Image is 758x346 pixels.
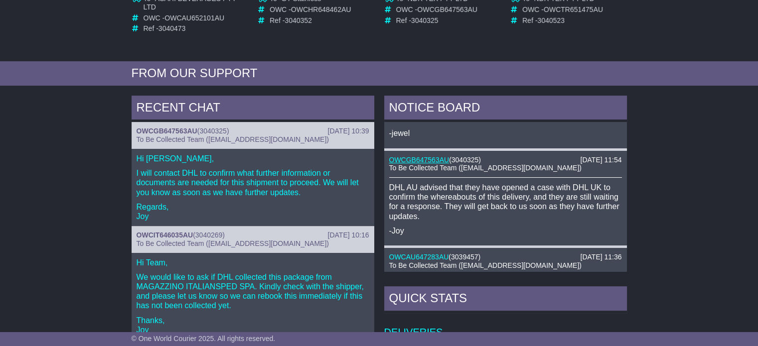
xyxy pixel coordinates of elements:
[327,127,369,135] div: [DATE] 10:39
[417,5,477,13] span: OWCGB647563AU
[389,253,449,261] a: OWCAU647283AU
[137,154,369,163] p: Hi [PERSON_NAME],
[522,16,626,25] td: Ref -
[291,5,351,13] span: OWCHR648462AU
[158,24,186,32] span: 3040473
[522,5,626,16] td: OWC -
[389,164,582,172] span: To Be Collected Team ([EMAIL_ADDRESS][DOMAIN_NAME])
[270,16,374,25] td: Ref -
[396,5,500,16] td: OWC -
[137,239,329,247] span: To Be Collected Team ([EMAIL_ADDRESS][DOMAIN_NAME])
[389,183,622,221] p: DHL AU advised that they have opened a case with DHL UK to confirm the whereabouts of this delive...
[137,127,369,135] div: ( )
[384,286,627,313] div: Quick Stats
[384,96,627,122] div: NOTICE BOARD
[389,261,582,269] span: To Be Collected Team ([EMAIL_ADDRESS][DOMAIN_NAME])
[195,231,223,239] span: 3040269
[285,16,312,24] span: 3040352
[389,156,622,164] div: ( )
[396,16,500,25] td: Ref -
[544,5,603,13] span: OWCTR651475AU
[389,226,622,235] p: -Joy
[452,156,479,164] span: 3040325
[327,231,369,239] div: [DATE] 10:16
[144,24,248,33] td: Ref -
[451,253,478,261] span: 3039457
[537,16,565,24] span: 3040523
[137,168,369,197] p: I will contact DHL to confirm what further information or documents are needed for this shipment ...
[137,272,369,311] p: We would like to ask if DHL collected this package from MAGAZZINO ITALIANSPED SPA. Kindly check w...
[132,66,627,81] div: FROM OUR SUPPORT
[164,14,224,22] span: OWCAU652101AU
[389,253,622,261] div: ( )
[137,231,193,239] a: OWCIT646035AU
[137,231,369,239] div: ( )
[137,258,369,267] p: Hi Team,
[132,335,276,343] span: © One World Courier 2025. All rights reserved.
[137,127,197,135] a: OWCGB647563AU
[411,16,439,24] span: 3040325
[137,316,369,335] p: Thanks, Joy
[389,128,622,138] p: -jewel
[137,202,369,221] p: Regards, Joy
[389,156,450,164] a: OWCGB647563AU
[580,253,621,261] div: [DATE] 11:36
[137,135,329,143] span: To Be Collected Team ([EMAIL_ADDRESS][DOMAIN_NAME])
[384,313,627,339] td: Deliveries
[199,127,227,135] span: 3040325
[144,14,248,25] td: OWC -
[270,5,374,16] td: OWC -
[580,156,621,164] div: [DATE] 11:54
[132,96,374,122] div: RECENT CHAT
